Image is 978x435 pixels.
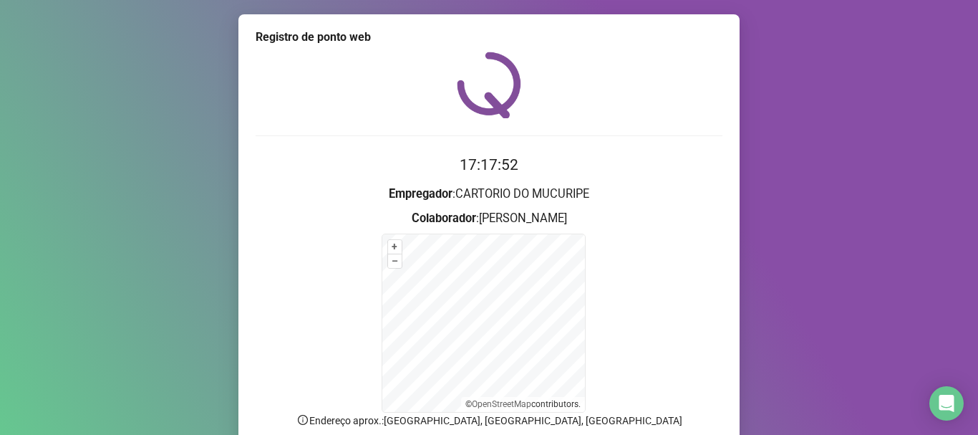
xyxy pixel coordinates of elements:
span: info-circle [296,414,309,426]
button: – [388,254,402,268]
li: © contributors. [465,399,581,409]
strong: Empregador [389,187,452,201]
p: Endereço aprox. : [GEOGRAPHIC_DATA], [GEOGRAPHIC_DATA], [GEOGRAPHIC_DATA] [256,413,722,429]
div: Open Intercom Messenger [929,386,964,421]
time: 17:17:52 [460,156,518,173]
h3: : [PERSON_NAME] [256,209,722,228]
h3: : CARTORIO DO MUCURIPE [256,185,722,204]
a: OpenStreetMap [472,399,531,409]
strong: Colaborador [412,211,476,225]
img: QRPoint [457,52,521,118]
div: Registro de ponto web [256,29,722,46]
button: + [388,240,402,254]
